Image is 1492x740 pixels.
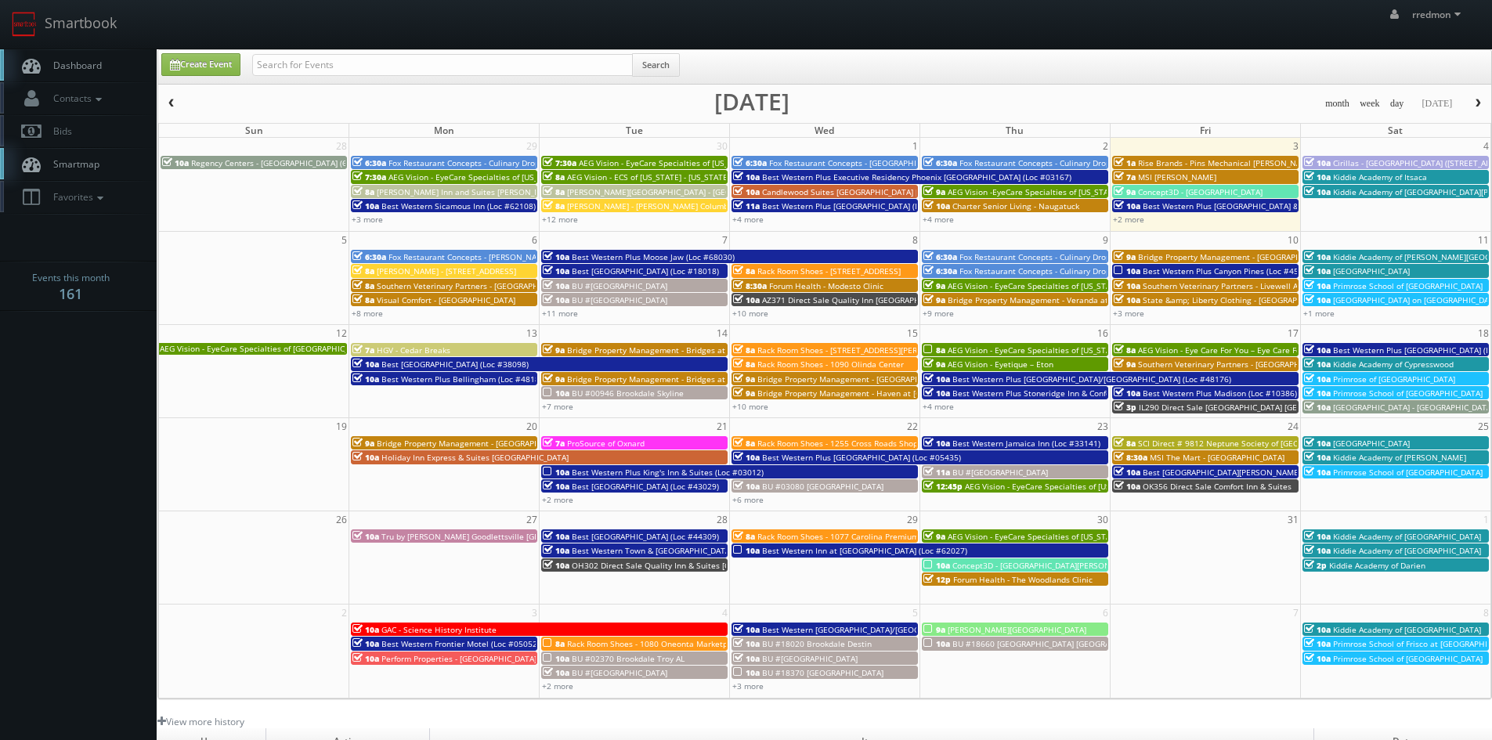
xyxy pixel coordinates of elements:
span: Kiddie Academy of [PERSON_NAME] [1333,452,1466,463]
span: Forum Health - Modesto Clinic [769,280,883,291]
span: 10a [733,624,760,635]
a: +4 more [732,214,764,225]
span: [PERSON_NAME][GEOGRAPHIC_DATA] - [GEOGRAPHIC_DATA] [567,186,789,197]
span: 9a [352,438,374,449]
span: MSI The Mart - [GEOGRAPHIC_DATA] [1150,452,1284,463]
span: [GEOGRAPHIC_DATA] [1333,265,1410,276]
span: 10a [733,545,760,556]
span: AZ371 Direct Sale Quality Inn [GEOGRAPHIC_DATA] [762,294,952,305]
span: 10a [543,294,569,305]
span: 10a [352,653,379,664]
strong: 161 [59,284,82,303]
span: Favorites [45,190,107,204]
span: 7 [721,232,729,248]
span: Best Western Plus Executive Residency Phoenix [GEOGRAPHIC_DATA] (Loc #03167) [762,171,1071,182]
span: Primrose School of [GEOGRAPHIC_DATA] [1333,388,1483,399]
button: Search [632,53,680,77]
span: 7:30a [543,157,576,168]
span: 23 [1096,418,1110,435]
span: Regency Centers - [GEOGRAPHIC_DATA] (63020) [191,157,368,168]
span: 10 [1286,232,1300,248]
span: 8a [733,345,755,356]
span: Best Western [GEOGRAPHIC_DATA]/[GEOGRAPHIC_DATA] (Loc #05785) [762,624,1023,635]
span: 8a [733,359,755,370]
span: Best Western Plus [GEOGRAPHIC_DATA] (Loc #35038) [762,200,961,211]
span: 10a [733,452,760,463]
span: AEG Vision - EyeCare Specialties of [US_STATE] – Elite Vision Care ([GEOGRAPHIC_DATA]) [948,345,1277,356]
span: 7:30a [352,171,386,182]
span: 8a [1114,345,1136,356]
span: 8a [733,265,755,276]
span: 2p [1304,560,1327,571]
span: Forum Health - The Woodlands Clinic [953,574,1093,585]
span: 10a [1304,294,1331,305]
span: Thu [1006,124,1024,137]
span: 6:30a [352,251,386,262]
span: OH302 Direct Sale Quality Inn & Suites [GEOGRAPHIC_DATA] - [GEOGRAPHIC_DATA] [572,560,883,571]
span: 10a [352,374,379,384]
span: 9a [1114,251,1136,262]
span: Bridge Property Management - [GEOGRAPHIC_DATA] at [GEOGRAPHIC_DATA] [377,438,662,449]
span: 22 [905,418,919,435]
span: BU #03080 [GEOGRAPHIC_DATA] [762,481,883,492]
span: AEG Vision - EyeCare Specialties of [US_STATE] – [PERSON_NAME] Ridge Eye Care [948,531,1252,542]
span: 11a [923,467,950,478]
span: 10a [1304,171,1331,182]
span: Visual Comfort - [GEOGRAPHIC_DATA] [377,294,515,305]
span: Fox Restaurant Concepts - [PERSON_NAME][GEOGRAPHIC_DATA] [388,251,627,262]
span: 10a [1304,265,1331,276]
span: 8a [352,265,374,276]
span: 9a [543,374,565,384]
span: BU #18370 [GEOGRAPHIC_DATA] [762,667,883,678]
span: 10a [1304,345,1331,356]
span: 9a [733,388,755,399]
span: Kiddie Academy of [GEOGRAPHIC_DATA] [1333,624,1481,635]
span: Best Western Sicamous Inn (Loc #62108) [381,200,536,211]
img: smartbook-logo.png [12,12,37,37]
span: 8a [352,280,374,291]
span: 9a [1114,359,1136,370]
span: Wed [815,124,834,137]
span: 10a [1304,388,1331,399]
a: View more history [157,715,244,728]
span: 9a [733,374,755,384]
span: 10a [543,251,569,262]
span: 8a [352,294,374,305]
span: Best Western Frontier Motel (Loc #05052) [381,638,540,649]
span: 10a [352,624,379,635]
span: OK356 Direct Sale Comfort Inn & Suites [1143,481,1292,492]
span: 10a [1114,467,1140,478]
span: Kiddie Academy of Cypresswood [1333,359,1454,370]
span: Best Western Plus Canyon Pines (Loc #45083) [1143,265,1315,276]
span: 4 [1482,138,1490,154]
span: 10a [1114,280,1140,291]
span: 8a [543,171,565,182]
span: 10a [543,667,569,678]
span: 28 [334,138,349,154]
span: 10a [923,560,950,571]
a: +10 more [732,401,768,412]
span: [PERSON_NAME] Inn and Suites [PERSON_NAME] [377,186,559,197]
span: 10a [543,545,569,556]
a: +4 more [923,214,954,225]
a: +2 more [542,494,573,505]
span: Rack Room Shoes - [STREET_ADDRESS][PERSON_NAME] [757,345,963,356]
span: Tue [626,124,643,137]
span: 10a [543,388,569,399]
span: 10a [733,638,760,649]
span: 13 [525,325,539,341]
span: Bids [45,125,72,138]
button: [DATE] [1416,94,1458,114]
span: Bridge Property Management - [GEOGRAPHIC_DATA] [1138,251,1334,262]
span: Best [GEOGRAPHIC_DATA] (Loc #18018) [572,265,719,276]
span: AEG Vision -EyeCare Specialties of [US_STATE] – Eyes On Sammamish [948,186,1208,197]
span: [PERSON_NAME] - [STREET_ADDRESS] [377,265,516,276]
span: 10a [733,481,760,492]
span: 10a [543,467,569,478]
span: 10a [543,265,569,276]
span: [PERSON_NAME][GEOGRAPHIC_DATA] [948,624,1086,635]
span: Bridge Property Management - Haven at [GEOGRAPHIC_DATA] [757,388,990,399]
span: 10a [1304,157,1331,168]
a: +7 more [542,401,573,412]
span: Concept3D - [GEOGRAPHIC_DATA][PERSON_NAME] [952,560,1139,571]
